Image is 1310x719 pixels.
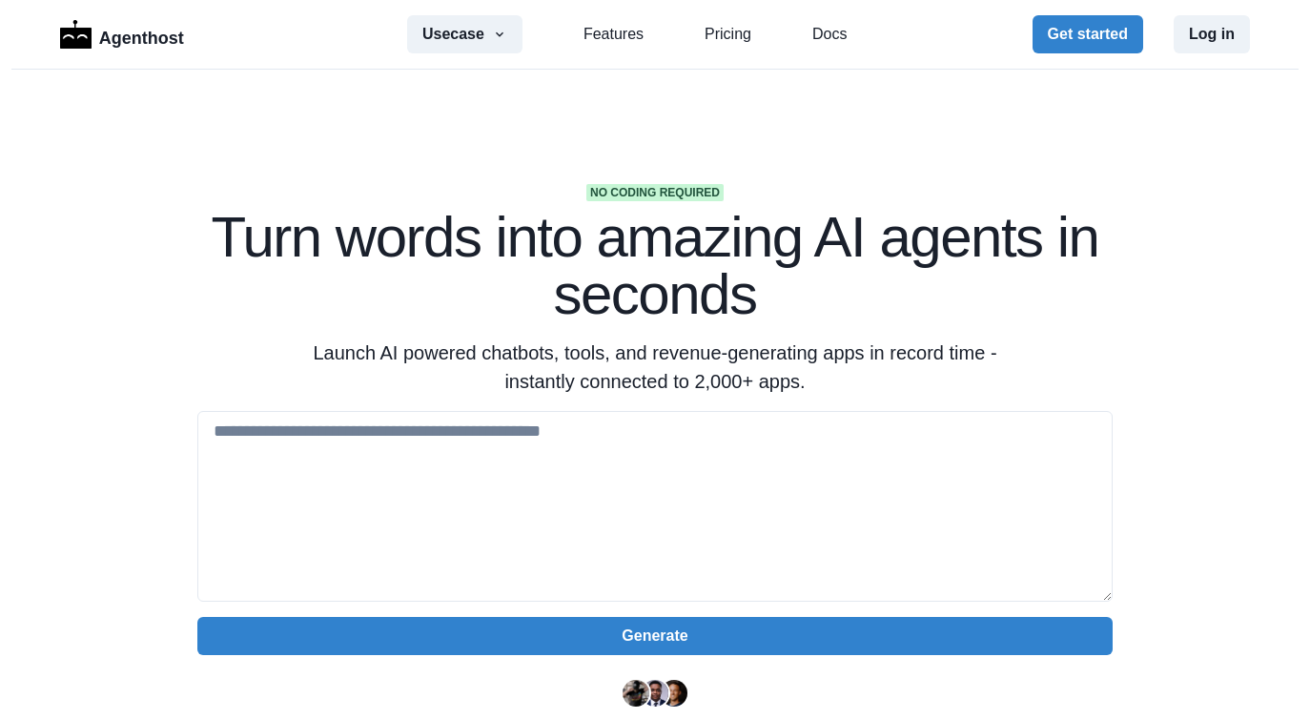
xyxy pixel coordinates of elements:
[407,15,522,53] button: Usecase
[60,18,184,51] a: LogoAgenthost
[705,23,751,46] a: Pricing
[1033,15,1143,53] button: Get started
[289,339,1021,396] p: Launch AI powered chatbots, tools, and revenue-generating apps in record time - instantly connect...
[586,184,724,201] span: No coding required
[623,680,649,707] img: Ryan Florence
[583,23,644,46] a: Features
[661,680,687,707] img: Kent Dodds
[642,680,668,707] img: Segun Adebayo
[197,209,1113,323] h1: Turn words into amazing AI agents in seconds
[60,20,92,49] img: Logo
[99,18,184,51] p: Agenthost
[197,617,1113,655] button: Generate
[1174,15,1250,53] button: Log in
[812,23,847,46] a: Docs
